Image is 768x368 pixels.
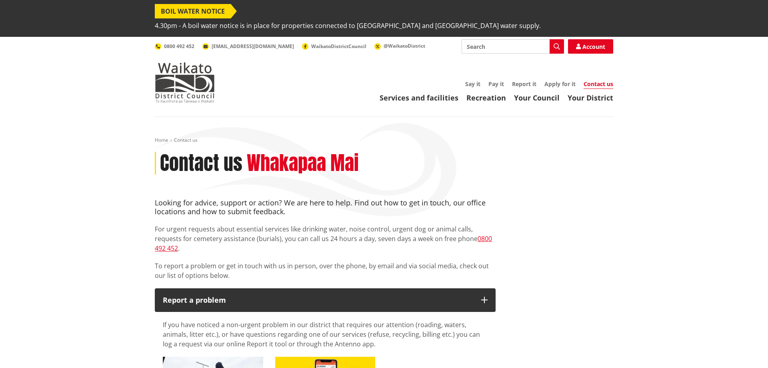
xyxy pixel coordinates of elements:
[544,80,576,88] a: Apply for it
[302,43,366,50] a: WaikatoDistrictCouncil
[155,18,541,33] span: 4.30pm - A boil water notice is in place for properties connected to [GEOGRAPHIC_DATA] and [GEOGR...
[163,320,480,348] span: If you have noticed a non-urgent problem in our district that requires our attention (roading, wa...
[160,152,242,175] h1: Contact us
[155,137,168,143] a: Home
[155,4,231,18] span: BOIL WATER NOTICE
[155,199,496,216] h4: Looking for advice, support or action? We are here to help. Find out how to get in touch, our off...
[465,80,480,88] a: Say it
[568,39,613,54] a: Account
[384,42,425,49] span: @WaikatoDistrict
[163,296,473,304] p: Report a problem
[174,137,198,143] span: Contact us
[155,224,496,253] p: For urgent requests about essential services like drinking water, noise control, urgent dog or an...
[374,42,425,49] a: @WaikatoDistrict
[488,80,504,88] a: Pay it
[155,261,496,280] p: To report a problem or get in touch with us in person, over the phone, by email and via social me...
[247,152,359,175] h2: Whakapaa Mai
[584,80,613,89] a: Contact us
[462,39,564,54] input: Search input
[568,93,613,103] a: Your District
[512,80,536,88] a: Report it
[466,93,506,103] a: Recreation
[311,43,366,50] span: WaikatoDistrictCouncil
[212,43,294,50] span: [EMAIL_ADDRESS][DOMAIN_NAME]
[164,43,194,50] span: 0800 492 452
[155,234,492,253] a: 0800 492 452
[155,137,613,144] nav: breadcrumb
[514,93,560,103] a: Your Council
[155,288,496,312] button: Report a problem
[202,43,294,50] a: [EMAIL_ADDRESS][DOMAIN_NAME]
[155,62,215,103] img: Waikato District Council - Te Kaunihera aa Takiwaa o Waikato
[380,93,458,103] a: Services and facilities
[155,43,194,50] a: 0800 492 452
